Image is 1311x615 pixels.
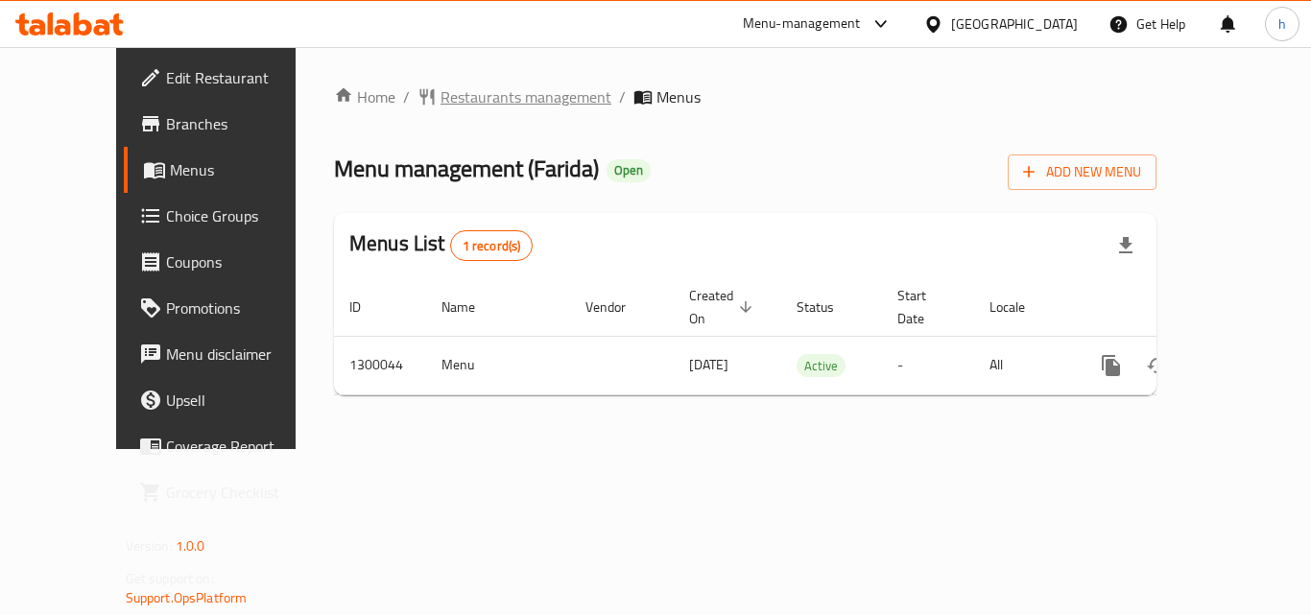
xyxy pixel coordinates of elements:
[1008,154,1156,190] button: Add New Menu
[124,147,335,193] a: Menus
[403,85,410,108] li: /
[426,336,570,394] td: Menu
[166,435,320,458] span: Coverage Report
[124,377,335,423] a: Upsell
[124,101,335,147] a: Branches
[1134,343,1180,389] button: Change Status
[124,239,335,285] a: Coupons
[607,162,651,178] span: Open
[126,566,214,591] span: Get support on:
[126,585,248,610] a: Support.OpsPlatform
[334,85,1156,108] nav: breadcrumb
[1103,223,1149,269] div: Export file
[124,193,335,239] a: Choice Groups
[124,55,335,101] a: Edit Restaurant
[166,204,320,227] span: Choice Groups
[166,66,320,89] span: Edit Restaurant
[882,336,974,394] td: -
[334,278,1288,395] table: enhanced table
[585,296,651,319] span: Vendor
[797,354,846,377] div: Active
[417,85,611,108] a: Restaurants management
[166,481,320,504] span: Grocery Checklist
[1278,13,1286,35] span: h
[1073,278,1288,337] th: Actions
[166,343,320,366] span: Menu disclaimer
[166,389,320,412] span: Upsell
[176,533,205,558] span: 1.0.0
[689,352,728,377] span: [DATE]
[743,12,861,35] div: Menu-management
[619,85,626,108] li: /
[166,250,320,273] span: Coupons
[656,85,701,108] span: Menus
[989,296,1050,319] span: Locale
[334,85,395,108] a: Home
[349,296,386,319] span: ID
[450,230,534,261] div: Total records count
[126,533,173,558] span: Version:
[441,85,611,108] span: Restaurants management
[1023,160,1141,184] span: Add New Menu
[1088,343,1134,389] button: more
[124,423,335,469] a: Coverage Report
[441,296,500,319] span: Name
[951,13,1078,35] div: [GEOGRAPHIC_DATA]
[124,285,335,331] a: Promotions
[349,229,533,261] h2: Menus List
[689,284,758,330] span: Created On
[124,469,335,515] a: Grocery Checklist
[797,355,846,377] span: Active
[124,331,335,377] a: Menu disclaimer
[334,336,426,394] td: 1300044
[607,159,651,182] div: Open
[334,147,599,190] span: Menu management ( Farida )
[974,336,1073,394] td: All
[797,296,859,319] span: Status
[897,284,951,330] span: Start Date
[451,237,533,255] span: 1 record(s)
[166,296,320,319] span: Promotions
[166,112,320,135] span: Branches
[170,158,320,181] span: Menus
